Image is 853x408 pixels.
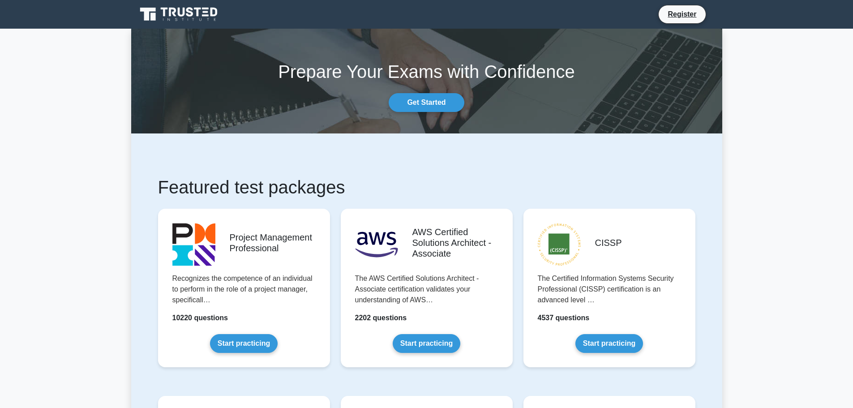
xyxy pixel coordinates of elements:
a: Get Started [389,93,464,112]
a: Start practicing [393,334,460,353]
a: Start practicing [210,334,278,353]
a: Start practicing [575,334,643,353]
a: Register [662,9,702,20]
h1: Featured test packages [158,176,695,198]
h1: Prepare Your Exams with Confidence [131,61,722,82]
